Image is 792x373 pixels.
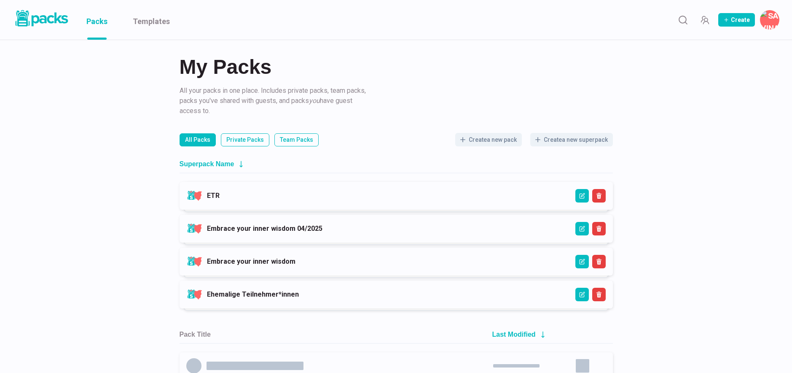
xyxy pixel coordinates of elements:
p: All Packs [185,135,210,144]
button: Savina Tilmann [760,10,779,30]
a: Packs logo [13,8,70,31]
h2: Pack Title [180,330,211,338]
button: Create Pack [718,13,755,27]
button: Createa new pack [455,133,522,146]
button: Delete Superpack [592,189,606,203]
p: All your packs in one place. Includes private packs, team packs, packs you've shared with guests,... [180,86,369,116]
button: Createa new superpack [530,133,613,146]
h2: My Packs [180,57,613,77]
h2: Last Modified [492,330,536,338]
p: Private Packs [226,135,264,144]
button: Edit [575,189,589,203]
button: Delete Superpack [592,288,606,301]
button: Search [674,11,691,28]
button: Edit [575,222,589,235]
i: you [309,97,320,105]
button: Delete Superpack [592,222,606,235]
button: Manage Team Invites [696,11,713,28]
button: Edit [575,255,589,268]
img: Packs logo [13,8,70,28]
h2: Superpack Name [180,160,234,168]
p: Team Packs [280,135,313,144]
button: Delete Superpack [592,255,606,268]
button: Edit [575,288,589,301]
